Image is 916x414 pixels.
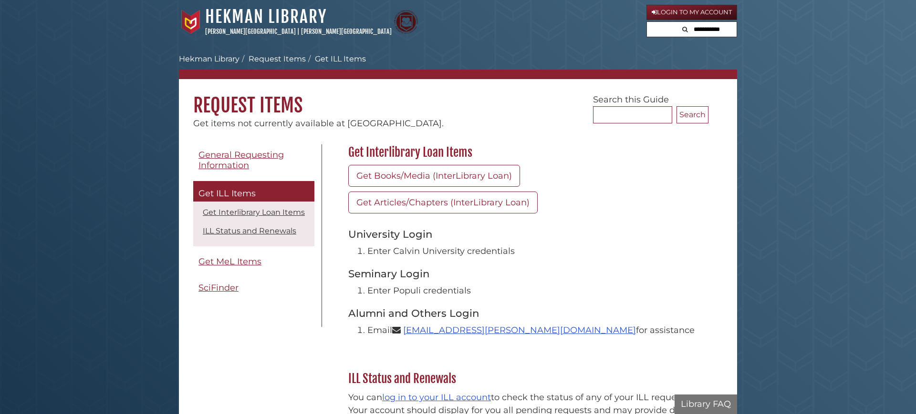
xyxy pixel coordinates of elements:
[179,79,737,117] h1: Request Items
[367,245,704,258] li: Enter Calvin University credentials
[394,10,418,34] img: Calvin Theological Seminary
[193,118,444,129] span: Get items not currently available at [GEOGRAPHIC_DATA].
[249,54,306,63] a: Request Items
[203,208,305,217] a: Get Interlibrary Loan Items
[205,6,327,27] a: Hekman Library
[301,28,392,35] a: [PERSON_NAME][GEOGRAPHIC_DATA]
[677,106,708,123] button: Search
[297,28,300,35] span: |
[198,283,239,293] span: SciFinder
[179,53,737,79] nav: breadcrumb
[382,392,491,403] a: log in to your ILL account
[179,10,203,34] img: Calvin University
[367,324,704,337] li: Email for assistance
[679,22,691,35] button: Search
[193,251,314,273] a: Get MeL Items
[306,53,366,65] li: Get ILL Items
[193,181,314,202] a: Get ILL Items
[198,188,256,199] span: Get ILL Items
[367,284,704,297] li: Enter Populi credentials
[343,145,708,160] h2: Get Interlibrary Loan Items
[348,192,538,213] a: Get Articles/Chapters (InterLibrary Loan)
[403,325,636,335] a: [EMAIL_ADDRESS][PERSON_NAME][DOMAIN_NAME]
[193,277,314,299] a: SciFinder
[343,371,708,386] h2: ILL Status and Renewals
[348,267,704,280] h3: Seminary Login
[193,144,314,303] div: Guide Pages
[675,394,737,414] button: Library FAQ
[198,256,261,267] span: Get MeL Items
[205,28,296,35] a: [PERSON_NAME][GEOGRAPHIC_DATA]
[179,54,239,63] a: Hekman Library
[646,5,737,20] a: Login to My Account
[348,228,704,240] h3: University Login
[203,226,296,235] a: ILL Status and Renewals
[348,307,704,319] h3: Alumni and Others Login
[193,144,314,176] a: General Requesting Information
[348,165,520,187] a: Get Books/Media (InterLibrary Loan)
[682,26,688,32] i: Search
[198,150,284,171] span: General Requesting Information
